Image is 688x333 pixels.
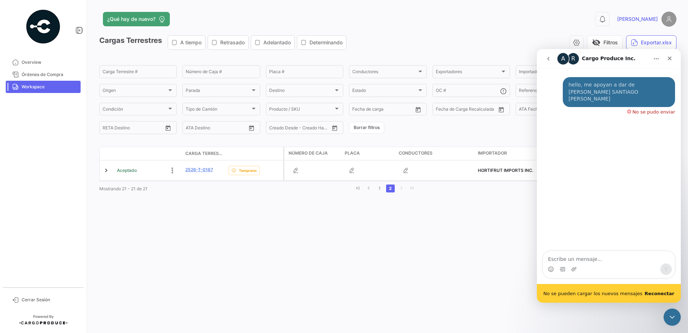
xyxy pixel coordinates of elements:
input: Hasta [454,108,483,113]
datatable-header-cell: Estado [114,151,182,156]
datatable-header-cell: Conductores [396,147,475,160]
a: Overview [6,56,81,68]
span: Conductores [352,70,417,75]
a: Expand/Collapse Row [103,167,110,174]
iframe: Intercom live chat [537,49,681,303]
button: ¿Qué hay de nuevo? [103,12,170,26]
span: Workspace [22,84,78,90]
button: Adelantado [251,36,294,49]
img: powered-by.png [25,9,61,45]
button: A tiempo [168,36,205,49]
datatable-header-cell: Delay Status [226,151,283,156]
span: Origen [103,89,167,94]
span: Condición [103,108,167,113]
h3: Cargas Terrestres [99,35,349,50]
span: A tiempo [180,39,202,46]
span: Importador [478,150,507,156]
li: page 2 [385,182,396,195]
a: 1 [375,185,384,192]
span: Número de Caja [289,150,328,156]
span: visibility_off [592,38,601,47]
button: Open calendar [163,123,173,133]
iframe: Intercom live chat [664,308,681,326]
span: Parada [186,89,250,94]
span: Estado [352,89,417,94]
button: visibility_offFiltros [587,35,623,50]
li: page 1 [374,182,385,195]
span: HORTIFRUT IMPORTS INC. [478,168,533,173]
input: ATA Hasta [213,126,241,131]
button: Open calendar [329,123,340,133]
datatable-header-cell: Número de Caja [284,147,342,160]
a: go to last page [408,185,416,192]
span: Aceptado [117,167,137,174]
span: Cerrar Sesión [22,297,78,303]
a: Workspace [6,81,81,93]
datatable-header-cell: Importador [475,147,540,160]
span: Importadores [519,70,583,75]
span: Mostrando 21 - 21 de 21 [99,186,148,191]
input: Hasta [121,126,149,131]
datatable-header-cell: Placa [342,147,396,160]
a: go to first page [354,185,362,192]
span: Retrasado [220,39,245,46]
a: go to next page [397,185,406,192]
a: go to previous page [365,185,373,192]
button: Open calendar [413,104,424,115]
button: Borrar filtros [349,122,384,134]
span: [PERSON_NAME] [617,15,658,23]
datatable-header-cell: Carga Terrestre # [182,147,226,160]
input: Desde [436,108,449,113]
input: ATA Desde [519,108,541,113]
button: Open calendar [496,104,507,115]
button: Retrasado [208,36,248,49]
span: Órdenes de Compra [22,71,78,78]
span: Exportadores [436,70,500,75]
a: 2 [386,185,395,192]
img: placeholder-user.png [661,12,676,27]
a: Órdenes de Compra [6,68,81,81]
span: Overview [22,59,78,66]
span: ¿Qué hay de nuevo? [107,15,155,23]
span: Temprano [239,168,257,173]
button: Determinando [297,36,346,49]
span: Determinando [309,39,343,46]
span: Tipo de Camión [186,108,250,113]
input: Hasta [370,108,399,113]
span: Carga Terrestre # [185,150,223,157]
button: Exportar.xlsx [626,35,676,50]
span: Producto / SKU [269,108,334,113]
button: Open calendar [246,123,257,133]
span: Destino [269,89,334,94]
input: Creado Hasta [301,126,330,131]
span: Conductores [399,150,433,156]
span: Adelantado [263,39,291,46]
input: Desde [352,108,365,113]
span: Placa [345,150,360,156]
input: Desde [103,126,116,131]
input: Creado Desde [269,126,296,131]
input: ATA Desde [186,126,208,131]
a: 2526-T-0167 [185,166,213,173]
